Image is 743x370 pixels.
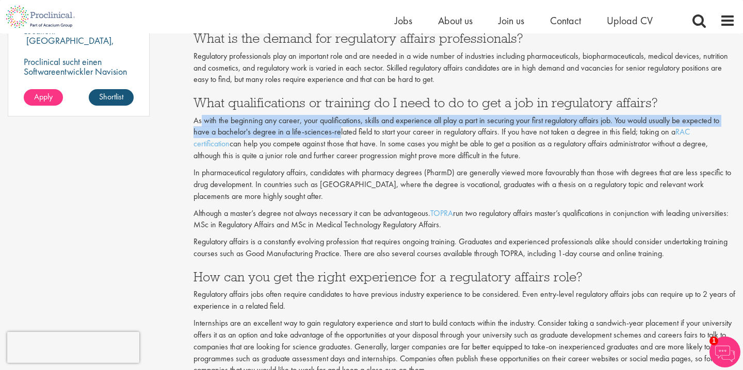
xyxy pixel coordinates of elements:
h3: How can you get the right experience for a regulatory affairs role? [193,270,735,283]
p: Although a master’s degree not always necessary it can be advantageous. run two regulatory affair... [193,208,735,231]
a: Join us [498,14,524,27]
h3: What is the demand for regulatory affairs professionals? [193,31,735,45]
a: Contact [550,14,581,27]
iframe: reCAPTCHA [7,332,139,363]
a: Upload CV [607,14,653,27]
a: Shortlist [89,89,134,106]
p: Regulatory affairs is a constantly evolving profession that requires ongoing training. Graduates ... [193,236,735,260]
h3: What qualifications or training do I need to do to get a job in regulatory affairs? [193,96,735,109]
a: Jobs [395,14,412,27]
a: About us [438,14,473,27]
a: Apply [24,89,63,106]
p: Regulatory affairs jobs often require candidates to have previous industry experience to be consi... [193,289,735,312]
span: Apply [34,91,53,102]
p: As with the beginning any career, your qualifications, skills and experience all play a part in s... [193,115,735,162]
p: [GEOGRAPHIC_DATA], [GEOGRAPHIC_DATA] [24,35,114,56]
p: Proclinical sucht einen Softwareentwickler Navision zur dauerhaften Verstärkung des Teams unseres... [24,57,134,106]
p: In pharmaceutical regulatory affairs, candidates with pharmacy degrees (PharmD) are generally vie... [193,167,735,203]
img: Chatbot [709,337,740,367]
span: 1 [709,337,718,345]
a: TOPRA [430,208,453,218]
a: RAC certification [193,126,690,149]
p: Regulatory professionals play an important role and are needed in a wide number of industries inc... [193,51,735,86]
